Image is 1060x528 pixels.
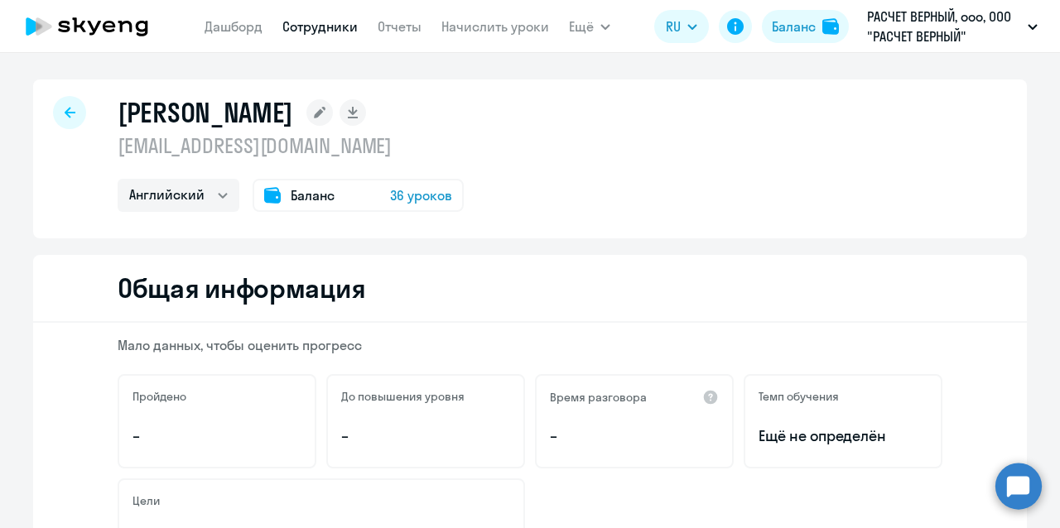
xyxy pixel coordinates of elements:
[378,18,422,35] a: Отчеты
[132,389,186,404] h5: Пройдено
[291,185,335,205] span: Баланс
[132,493,160,508] h5: Цели
[390,185,452,205] span: 36 уроков
[132,425,301,447] p: –
[205,18,263,35] a: Дашборд
[654,10,709,43] button: RU
[282,18,358,35] a: Сотрудники
[822,18,839,35] img: balance
[118,336,942,354] p: Мало данных, чтобы оценить прогресс
[569,10,610,43] button: Ещё
[118,271,365,305] h2: Общая информация
[762,10,849,43] button: Балансbalance
[859,7,1046,46] button: РАСЧЕТ ВЕРНЫЙ, ооо, ООО "РАСЧЕТ ВЕРНЫЙ"
[341,425,510,447] p: –
[341,389,465,404] h5: До повышения уровня
[550,390,647,405] h5: Время разговора
[867,7,1021,46] p: РАСЧЕТ ВЕРНЫЙ, ооо, ООО "РАСЧЕТ ВЕРНЫЙ"
[118,132,464,159] p: [EMAIL_ADDRESS][DOMAIN_NAME]
[118,96,293,129] h1: [PERSON_NAME]
[441,18,549,35] a: Начислить уроки
[772,17,816,36] div: Баланс
[666,17,681,36] span: RU
[569,17,594,36] span: Ещё
[550,425,719,447] p: –
[759,425,927,447] span: Ещё не определён
[759,389,839,404] h5: Темп обучения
